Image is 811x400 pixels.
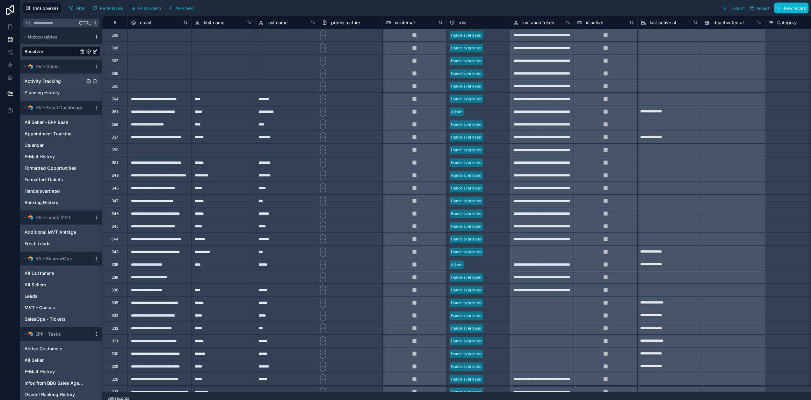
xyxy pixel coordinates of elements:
[451,198,482,204] div: Handelsvertreter
[128,3,163,13] button: Find column
[774,3,808,13] button: New record
[100,6,123,11] span: Permissions
[112,109,118,114] div: 361
[451,249,482,255] div: Handelsvertreter
[451,376,482,382] div: Handelsvertreter
[451,173,482,178] div: Handelsvertreter
[451,45,482,51] div: Handelsvertreter
[112,71,118,76] div: 366
[138,6,161,11] span: Find column
[112,288,118,293] div: 336
[451,275,482,280] div: Handelsvertreter
[23,3,61,13] button: Data Sources
[112,313,119,318] div: 334
[451,224,482,229] div: Handelsvertreter
[112,364,118,369] div: 329
[112,173,119,178] div: 349
[451,236,482,242] div: Handelsvertreter
[112,389,118,395] div: 327
[451,287,482,293] div: Handelsvertreter
[757,6,769,11] span: Import
[112,147,118,153] div: 353
[112,122,118,127] div: 358
[331,19,360,26] span: profile picture
[784,6,806,11] span: New record
[451,58,482,64] div: Handelsvertreter
[111,237,119,242] div: 344
[451,83,482,89] div: Handelsvertreter
[112,300,118,305] div: 335
[451,300,482,306] div: Handelsvertreter
[112,96,119,102] div: 364
[451,211,482,217] div: Handelsvertreter
[112,351,119,356] div: 330
[451,325,482,331] div: Handelsvertreter
[107,20,123,25] div: #
[586,19,603,26] span: is active
[112,224,119,229] div: 345
[395,19,415,26] span: is internal
[451,160,482,166] div: Handelsvertreter
[112,262,118,267] div: 339
[451,122,482,127] div: Handelsvertreter
[204,19,224,26] span: first name
[451,134,482,140] div: Handelsvertreter
[90,3,125,13] button: Permissions
[166,3,196,13] button: New field
[459,19,466,26] span: role
[90,3,128,13] a: Permissions
[451,351,482,357] div: Handelsvertreter
[451,32,482,38] div: Handelsvertreter
[650,19,677,26] span: last active at
[451,313,482,318] div: Handelsvertreter
[112,249,119,254] div: 343
[713,19,744,26] span: deactivated at
[112,160,118,165] div: 351
[451,185,482,191] div: Handelsvertreter
[732,6,745,11] span: Export
[451,338,482,344] div: Handelsvertreter
[112,135,118,140] div: 357
[112,46,118,51] div: 368
[112,84,118,89] div: 365
[66,3,88,13] button: Filter
[92,21,97,25] span: K
[176,6,194,11] span: New field
[112,198,119,204] div: 347
[112,33,118,38] div: 369
[451,71,482,76] div: Handelsvertreter
[112,186,119,191] div: 348
[522,19,554,26] span: invitation token
[112,211,119,216] div: 346
[78,19,91,27] span: Ctrl
[451,96,482,102] div: Handelsvertreter
[112,58,118,63] div: 367
[267,19,287,26] span: last name
[112,377,118,382] div: 328
[112,326,118,331] div: 332
[140,19,151,26] span: email
[112,339,118,344] div: 331
[33,6,59,11] span: Data Sources
[451,364,482,369] div: Handelsvertreter
[720,3,747,13] button: Export
[771,3,808,13] a: New record
[451,389,482,395] div: Handelsvertreter
[451,262,462,268] div: Admin
[112,275,118,280] div: 338
[76,6,86,11] span: Filter
[777,19,797,26] span: Category
[747,3,771,13] button: Import
[451,147,482,153] div: Handelsvertreter
[451,109,462,115] div: Admin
